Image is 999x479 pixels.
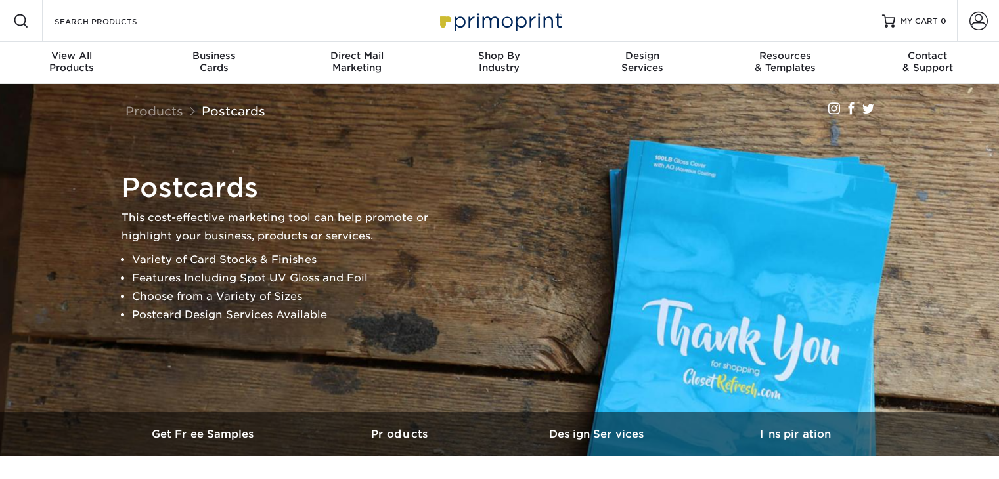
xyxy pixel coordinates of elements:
[106,412,303,456] a: Get Free Samples
[132,306,450,324] li: Postcard Design Services Available
[697,428,894,440] h3: Inspiration
[856,50,999,73] div: & Support
[132,287,450,306] li: Choose from a Variety of Sizes
[106,428,303,440] h3: Get Free Samples
[143,42,285,84] a: BusinessCards
[132,269,450,287] li: Features Including Spot UV Gloss and Foil
[856,50,999,62] span: Contact
[571,42,713,84] a: DesignServices
[697,412,894,456] a: Inspiration
[571,50,713,73] div: Services
[286,50,428,62] span: Direct Mail
[500,428,697,440] h3: Design Services
[286,50,428,73] div: Marketing
[941,16,946,26] span: 0
[428,42,571,84] a: Shop ByIndustry
[713,50,856,62] span: Resources
[202,104,265,118] a: Postcards
[434,7,566,35] img: Primoprint
[856,42,999,84] a: Contact& Support
[428,50,571,62] span: Shop By
[122,172,450,203] h1: Postcards
[713,42,856,84] a: Resources& Templates
[900,16,938,27] span: MY CART
[286,42,428,84] a: Direct MailMarketing
[143,50,285,73] div: Cards
[122,209,450,245] p: This cost-effective marketing tool can help promote or highlight your business, products or servi...
[303,428,500,440] h3: Products
[143,50,285,62] span: Business
[53,13,181,29] input: SEARCH PRODUCTS.....
[303,412,500,456] a: Products
[428,50,571,73] div: Industry
[713,50,856,73] div: & Templates
[500,412,697,456] a: Design Services
[571,50,713,62] span: Design
[132,251,450,269] li: Variety of Card Stocks & Finishes
[125,104,183,118] a: Products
